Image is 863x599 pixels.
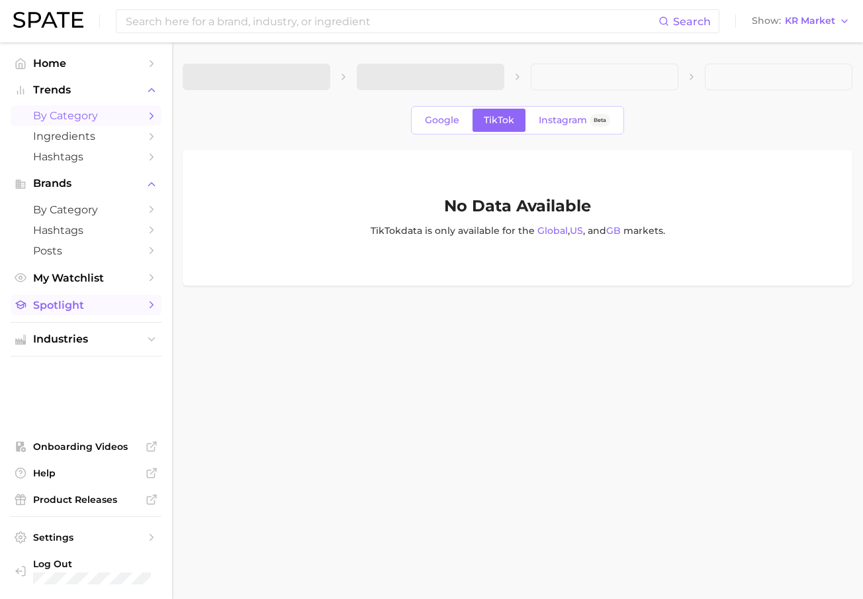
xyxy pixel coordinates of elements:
a: Hashtags [11,220,161,241]
p: TikTok data is only available for the , , and market s . [371,223,665,238]
span: Google [425,115,459,126]
span: Search [673,15,711,28]
a: Hashtags [11,146,161,167]
span: Show [752,17,781,25]
span: by Category [33,203,139,216]
a: Onboarding Videos [11,437,161,457]
button: Brands [11,174,161,193]
a: My Watchlist [11,268,161,288]
span: Settings [33,531,139,543]
a: Settings [11,527,161,547]
a: Product Releases [11,490,161,510]
button: Trends [11,80,161,100]
h1: No Data Available [444,198,591,214]
button: ShowKR Market [749,13,853,30]
span: Log Out [33,558,200,570]
span: Onboarding Videos [33,441,139,453]
span: Trends [33,84,139,96]
span: Hashtags [33,224,139,237]
span: Spotlight [33,299,139,311]
a: Google [414,109,471,132]
a: US [570,225,583,237]
a: Global [537,225,568,237]
span: TikTok [484,115,514,126]
a: Spotlight [11,295,161,315]
input: Search here for a brand, industry, or ingredient [124,10,659,32]
a: Home [11,53,161,74]
span: Help [33,467,139,479]
span: Beta [594,115,606,126]
span: Posts [33,245,139,257]
span: by Category [33,109,139,122]
span: Industries [33,333,139,345]
a: TikTok [473,109,525,132]
a: Help [11,463,161,483]
span: Product Releases [33,494,139,506]
a: by Category [11,105,161,126]
span: Ingredients [33,130,139,142]
span: Hashtags [33,150,139,163]
span: KR Market [785,17,835,25]
img: SPATE [13,12,83,28]
a: Posts [11,241,161,261]
a: InstagramBeta [527,109,621,132]
a: Log out. Currently logged in with e-mail jessica.leslie@augustinusbader.com. [11,554,161,588]
span: Brands [33,178,139,190]
span: My Watchlist [33,272,139,284]
a: by Category [11,199,161,220]
span: Home [33,57,139,70]
button: Industries [11,329,161,349]
a: GB [606,225,621,237]
a: Ingredients [11,126,161,146]
span: Instagram [539,115,587,126]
